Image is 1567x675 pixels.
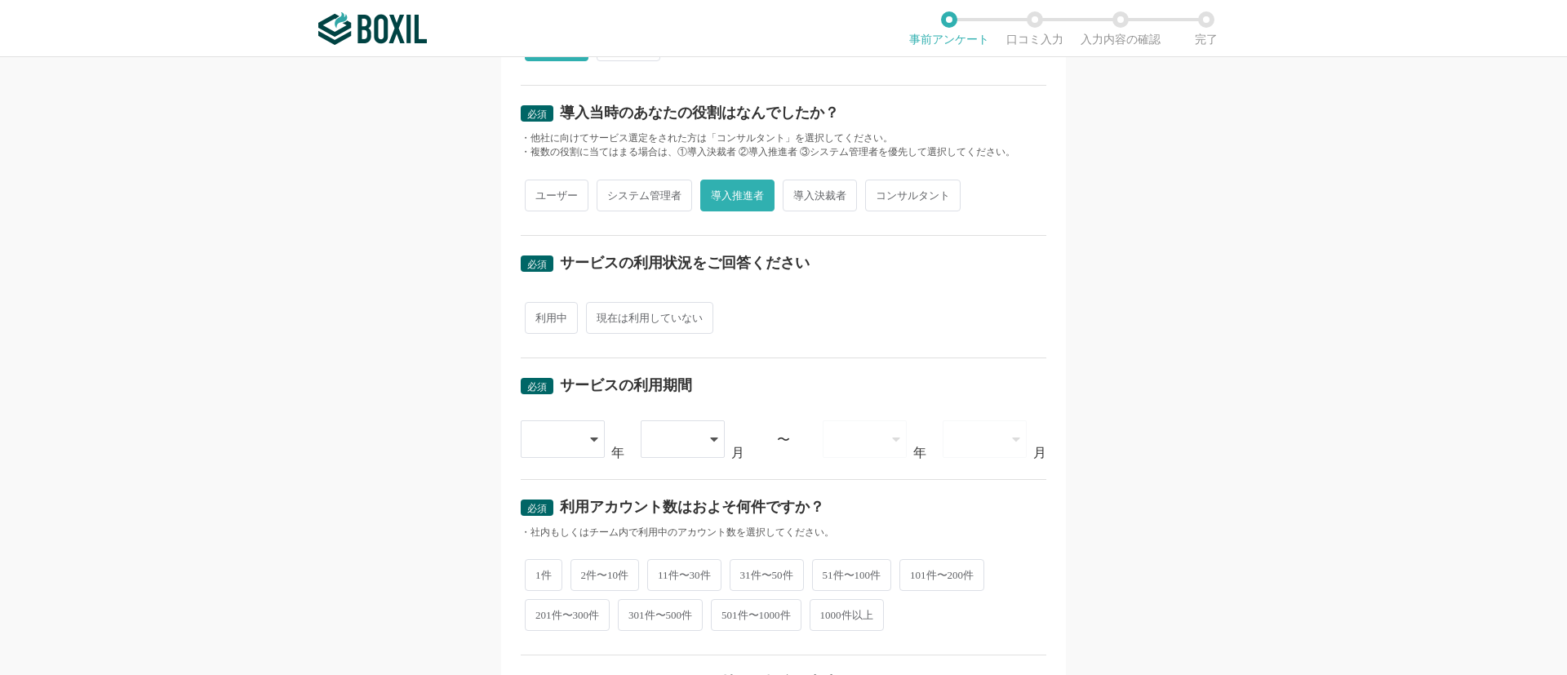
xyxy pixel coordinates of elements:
[810,599,884,631] span: 1000件以上
[525,599,610,631] span: 201件〜300件
[586,302,713,334] span: 現在は利用していない
[525,180,588,211] span: ユーザー
[647,559,721,591] span: 11件〜30件
[527,259,547,270] span: 必須
[700,180,775,211] span: 導入推進者
[731,446,744,460] div: 月
[560,500,824,514] div: 利用アカウント数はおよそ何件ですか？
[318,12,427,45] img: ボクシルSaaS_ロゴ
[618,599,703,631] span: 301件〜500件
[812,559,892,591] span: 51件〜100件
[777,433,790,446] div: 〜
[992,11,1077,46] li: 口コミ入力
[913,446,926,460] div: 年
[525,302,578,334] span: 利用中
[1077,11,1163,46] li: 入力内容の確認
[521,145,1046,159] div: ・複数の役割に当てはまる場合は、①導入決裁者 ②導入推進者 ③システム管理者を優先して選択してください。
[560,105,839,120] div: 導入当時のあなたの役割はなんでしたか？
[521,131,1046,145] div: ・他社に向けてサービス選定をされた方は「コンサルタント」を選択してください。
[527,109,547,120] span: 必須
[570,559,640,591] span: 2件〜10件
[611,446,624,460] div: 年
[1033,446,1046,460] div: 月
[527,503,547,514] span: 必須
[711,599,801,631] span: 501件〜1000件
[525,559,562,591] span: 1件
[560,255,810,270] div: サービスの利用状況をご回答ください
[865,180,961,211] span: コンサルタント
[521,526,1046,540] div: ・社内もしくはチーム内で利用中のアカウント数を選択してください。
[1163,11,1249,46] li: 完了
[527,381,547,393] span: 必須
[783,180,857,211] span: 導入決裁者
[730,559,804,591] span: 31件〜50件
[899,559,984,591] span: 101件〜200件
[597,180,692,211] span: システム管理者
[906,11,992,46] li: 事前アンケート
[560,378,692,393] div: サービスの利用期間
